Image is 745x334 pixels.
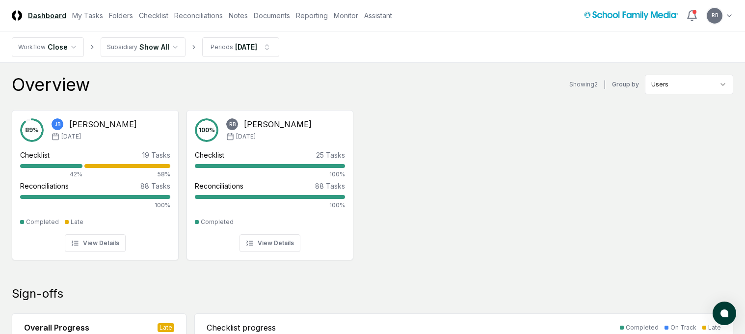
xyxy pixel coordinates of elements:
[706,7,723,25] button: RB
[142,150,170,160] div: 19 Tasks
[54,121,60,128] span: JB
[612,82,639,87] label: Group by
[315,181,345,191] div: 88 Tasks
[107,43,137,52] div: Subsidiary
[72,10,103,21] a: My Tasks
[186,102,353,260] a: 100%RB[PERSON_NAME][DATE]Checklist25 Tasks100%Reconciliations88 Tasks100%CompletedView Details
[12,10,22,21] img: Logo
[12,286,733,302] div: Sign-offs
[12,37,279,57] nav: breadcrumb
[20,150,50,160] div: Checklist
[195,170,345,179] div: 100%
[20,201,170,210] div: 100%
[71,218,83,226] div: Late
[69,118,137,130] div: [PERSON_NAME]
[24,322,89,334] div: Overall Progress
[254,10,290,21] a: Documents
[316,150,345,160] div: 25 Tasks
[569,80,598,89] div: Showing 2
[334,10,358,21] a: Monitor
[364,10,392,21] a: Assistant
[708,323,721,332] div: Late
[109,10,133,21] a: Folders
[20,170,82,179] div: 42%
[174,10,223,21] a: Reconciliations
[207,322,276,334] div: Checklist progress
[229,10,248,21] a: Notes
[211,43,233,52] div: Periods
[712,12,718,19] span: RB
[604,80,606,90] div: |
[158,323,174,332] div: Late
[195,181,243,191] div: Reconciliations
[18,43,46,52] div: Workflow
[670,323,696,332] div: On Track
[61,132,81,141] span: [DATE]
[244,118,312,130] div: [PERSON_NAME]
[26,218,59,226] div: Completed
[713,302,736,325] button: atlas-launcher
[140,181,170,191] div: 88 Tasks
[65,234,126,252] button: View Details
[28,10,66,21] a: Dashboard
[84,170,170,179] div: 58%
[20,181,69,191] div: Reconciliations
[201,218,234,226] div: Completed
[584,11,678,20] img: School Family Media logo
[239,234,300,252] button: View Details
[12,102,179,260] a: 89%JB[PERSON_NAME][DATE]Checklist19 Tasks42%58%Reconciliations88 Tasks100%CompletedLateView Details
[229,121,236,128] span: RB
[12,75,90,94] div: Overview
[626,323,659,332] div: Completed
[296,10,328,21] a: Reporting
[236,132,256,141] span: [DATE]
[202,37,279,57] button: Periods[DATE]
[235,42,257,52] div: [DATE]
[195,201,345,210] div: 100%
[195,150,224,160] div: Checklist
[139,10,168,21] a: Checklist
